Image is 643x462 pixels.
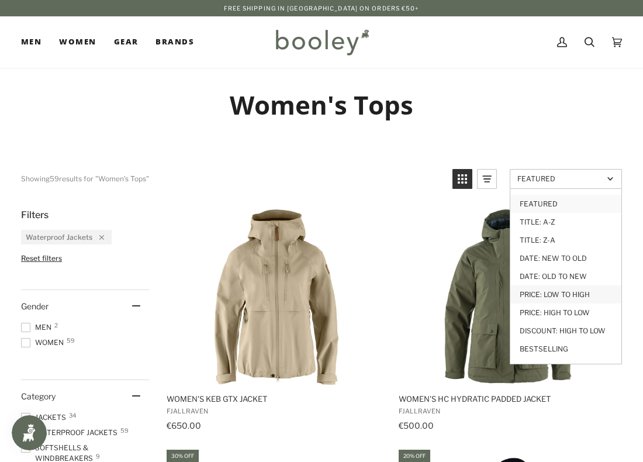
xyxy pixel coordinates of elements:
span: Reset filters [21,254,62,263]
a: Price: Low to High [510,285,621,304]
span: Women [21,337,67,348]
a: Gear [105,16,147,68]
span: Featured [517,174,603,183]
a: Women [50,16,105,68]
span: €650.00 [167,420,201,430]
a: Date: Old to New [510,267,621,285]
h1: Women's Tops [21,89,622,121]
span: 34 [69,412,76,418]
span: €500.00 [399,420,434,430]
a: Title: A-Z [510,213,621,231]
a: Women's Keb GTX Jacket [165,209,388,435]
a: View list mode [477,169,497,189]
a: Date: New to Old [510,249,621,267]
span: 9 [96,453,100,459]
span: 59 [120,427,129,433]
a: View grid mode [452,169,472,189]
li: Reset filters [21,254,150,263]
a: Bestselling [510,340,621,358]
div: Remove filter: Waterproof Jackets [92,233,104,242]
ul: Sort options [510,189,622,364]
span: Women's HC Hydratic Padded Jacket [399,394,618,404]
b: 59 [50,174,59,183]
a: Women's HC Hydratic Padded Jacket [397,209,620,435]
span: Gear [114,36,139,48]
a: Sort options [510,169,622,189]
div: 20% off [399,450,430,462]
span: 59 [67,337,75,343]
a: Price: High to Low [510,304,621,322]
img: Booley [271,25,373,59]
span: Men [21,36,42,48]
span: Brands [155,36,194,48]
span: Gender [21,301,49,311]
span: Fjallraven [167,407,386,415]
span: Filters [21,209,49,220]
img: Fjallraven Women's Keb GTX Jacket Fossil - Booley Galway [189,209,364,385]
span: Waterproof Jackets [26,233,92,242]
a: Title: Z-A [510,231,621,249]
a: Brands [147,16,203,68]
a: Discount: High to Low [510,322,621,340]
span: Fjallraven [399,407,618,415]
span: Jackets [21,412,70,423]
a: Featured [510,195,621,213]
div: Showing results for "Women's Tops" [21,169,149,189]
p: Free Shipping in [GEOGRAPHIC_DATA] on Orders €50+ [224,4,420,13]
iframe: Button to open loyalty program pop-up [12,415,47,450]
img: Fjallraven Women's HC Hydratic Padded Jacket Laurel Green - Booley Galway [421,209,596,385]
span: Men [21,322,55,333]
span: Women [59,36,96,48]
span: Women's Keb GTX Jacket [167,394,386,404]
div: 30% off [167,450,199,462]
span: Waterproof Jackets [21,427,121,438]
span: 2 [54,322,58,328]
span: Category [21,391,56,401]
a: Men [21,16,50,68]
